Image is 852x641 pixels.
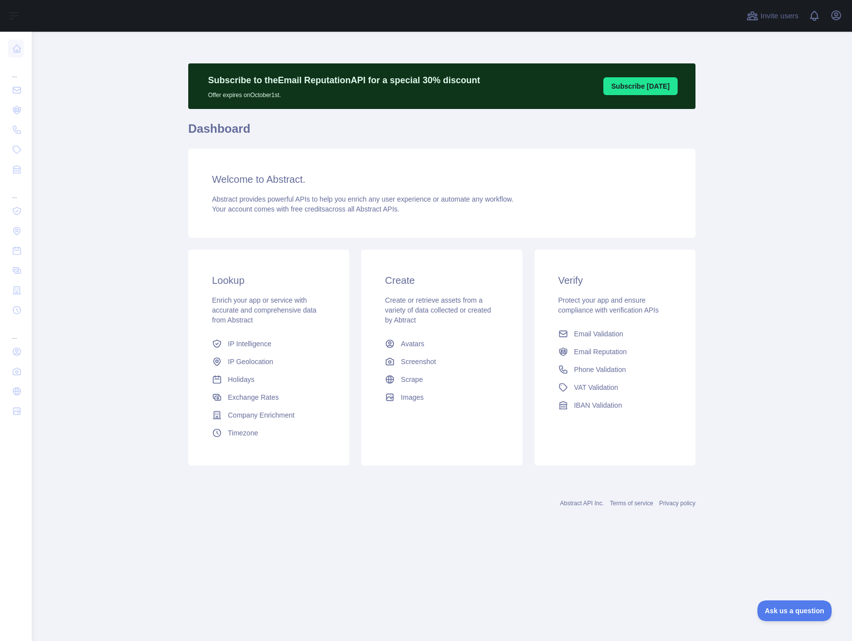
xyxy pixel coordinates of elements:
[188,121,695,145] h1: Dashboard
[381,371,502,388] a: Scrape
[610,500,653,507] a: Terms of service
[554,361,676,378] a: Phone Validation
[208,388,329,406] a: Exchange Rates
[208,73,480,87] p: Subscribe to the Email Reputation API for a special 30 % discount
[554,343,676,361] a: Email Reputation
[208,371,329,388] a: Holidays
[558,273,672,287] h3: Verify
[212,205,399,213] span: Your account comes with across all Abstract APIs.
[603,77,678,95] button: Subscribe [DATE]
[8,59,24,79] div: ...
[291,205,325,213] span: free credits
[381,335,502,353] a: Avatars
[401,392,424,402] span: Images
[212,195,514,203] span: Abstract provides powerful APIs to help you enrich any user experience or automate any workflow.
[745,8,800,24] button: Invite users
[554,325,676,343] a: Email Validation
[554,378,676,396] a: VAT Validation
[8,321,24,341] div: ...
[228,410,295,420] span: Company Enrichment
[8,180,24,200] div: ...
[558,296,659,314] span: Protect your app and ensure compliance with verification APIs
[574,382,618,392] span: VAT Validation
[574,347,627,357] span: Email Reputation
[560,500,604,507] a: Abstract API Inc.
[208,353,329,371] a: IP Geolocation
[228,428,258,438] span: Timezone
[208,424,329,442] a: Timezone
[401,374,423,384] span: Scrape
[228,339,271,349] span: IP Intelligence
[554,396,676,414] a: IBAN Validation
[212,172,672,186] h3: Welcome to Abstract.
[381,353,502,371] a: Screenshot
[401,357,436,367] span: Screenshot
[228,374,255,384] span: Holidays
[381,388,502,406] a: Images
[208,87,480,99] p: Offer expires on October 1st.
[574,365,626,374] span: Phone Validation
[574,329,623,339] span: Email Validation
[212,296,317,324] span: Enrich your app or service with accurate and comprehensive data from Abstract
[385,296,491,324] span: Create or retrieve assets from a variety of data collected or created by Abtract
[659,500,695,507] a: Privacy policy
[385,273,498,287] h3: Create
[760,10,799,22] span: Invite users
[228,392,279,402] span: Exchange Rates
[574,400,622,410] span: IBAN Validation
[228,357,273,367] span: IP Geolocation
[757,600,832,621] iframe: Toggle Customer Support
[208,406,329,424] a: Company Enrichment
[208,335,329,353] a: IP Intelligence
[401,339,424,349] span: Avatars
[212,273,325,287] h3: Lookup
